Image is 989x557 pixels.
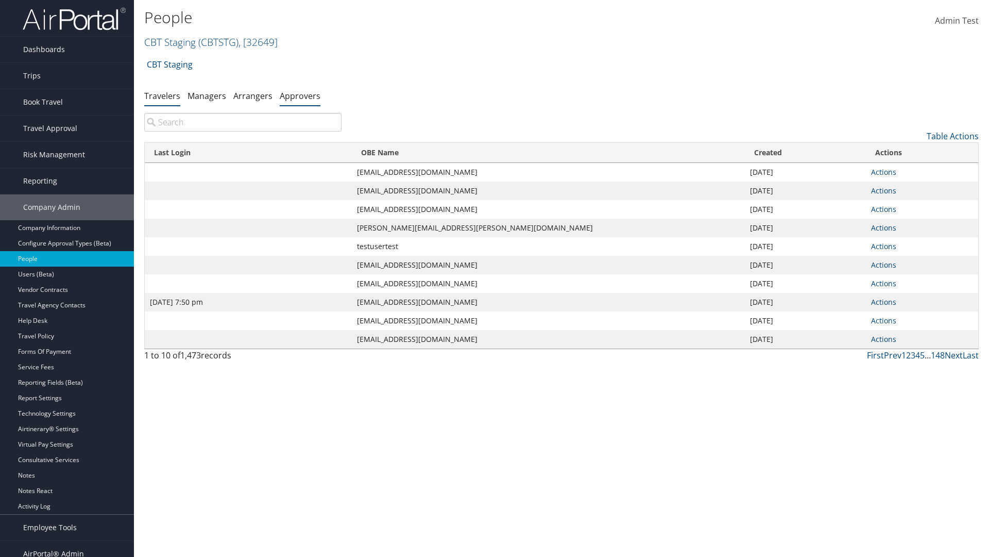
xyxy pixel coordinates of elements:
a: 2 [906,350,911,361]
th: Created: activate to sort column ascending [745,143,866,163]
td: testusertest [352,237,745,256]
td: [DATE] [745,256,866,274]
a: Actions [871,278,896,288]
a: Travelers [144,90,180,102]
td: [DATE] [745,200,866,219]
span: , [ 32649 ] [238,35,278,49]
span: Dashboards [23,37,65,62]
span: Employee Tools [23,515,77,540]
a: Prev [884,350,901,361]
td: [EMAIL_ADDRESS][DOMAIN_NAME] [352,200,745,219]
a: Managers [187,90,226,102]
th: Last Login: activate to sort column ascending [145,143,352,163]
a: Actions [871,223,896,233]
a: Actions [871,334,896,344]
td: [EMAIL_ADDRESS][DOMAIN_NAME] [352,182,745,200]
div: 1 to 10 of records [144,349,342,367]
a: Actions [871,204,896,214]
span: Company Admin [23,194,80,220]
a: Last [963,350,979,361]
h1: People [144,7,701,28]
a: 148 [931,350,945,361]
input: Search [144,113,342,132]
td: [EMAIL_ADDRESS][DOMAIN_NAME] [352,163,745,182]
a: Admin Test [935,5,979,37]
a: Actions [871,167,896,177]
span: Trips [23,63,41,89]
td: [DATE] [745,219,866,237]
span: ( CBTSTG ) [198,35,238,49]
a: 5 [920,350,925,361]
td: [DATE] [745,274,866,293]
span: 1,473 [180,350,201,361]
a: 4 [915,350,920,361]
td: [DATE] [745,237,866,256]
span: Travel Approval [23,116,77,141]
span: Book Travel [23,89,63,115]
th: OBE Name: activate to sort column ascending [352,143,745,163]
a: 1 [901,350,906,361]
td: [DATE] [745,330,866,349]
td: [EMAIL_ADDRESS][DOMAIN_NAME] [352,330,745,349]
th: Actions [866,143,978,163]
td: [DATE] 7:50 pm [145,293,352,312]
a: Approvers [280,90,320,102]
a: Table Actions [927,130,979,142]
td: [EMAIL_ADDRESS][DOMAIN_NAME] [352,312,745,330]
a: CBT Staging [147,54,193,75]
a: Actions [871,297,896,307]
a: 3 [911,350,915,361]
a: Actions [871,241,896,251]
span: Risk Management [23,142,85,168]
img: airportal-logo.png [23,7,126,31]
a: Actions [871,186,896,195]
td: [DATE] [745,163,866,182]
td: [PERSON_NAME][EMAIL_ADDRESS][PERSON_NAME][DOMAIN_NAME] [352,219,745,237]
span: Reporting [23,168,57,194]
td: [EMAIL_ADDRESS][DOMAIN_NAME] [352,293,745,312]
td: [DATE] [745,293,866,312]
td: [EMAIL_ADDRESS][DOMAIN_NAME] [352,274,745,293]
span: Admin Test [935,15,979,26]
td: [DATE] [745,312,866,330]
a: Arrangers [233,90,272,102]
a: CBT Staging [144,35,278,49]
a: Next [945,350,963,361]
a: Actions [871,260,896,270]
a: Actions [871,316,896,325]
td: [DATE] [745,182,866,200]
span: … [925,350,931,361]
td: [EMAIL_ADDRESS][DOMAIN_NAME] [352,256,745,274]
a: First [867,350,884,361]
